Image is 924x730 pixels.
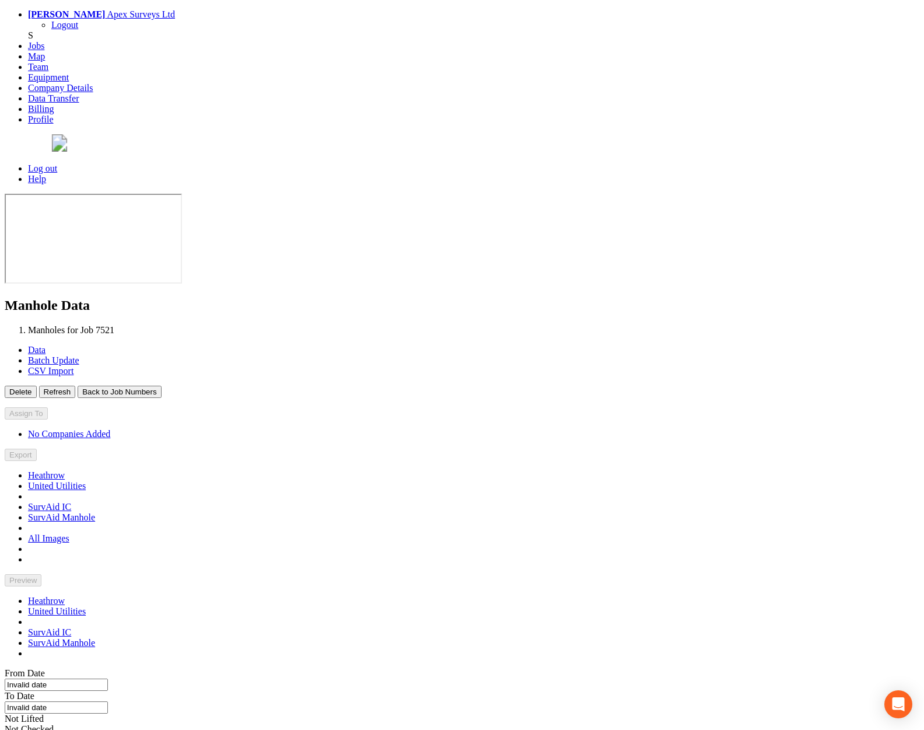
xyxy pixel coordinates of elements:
[28,366,73,376] a: CSV Import
[884,690,912,718] div: Open Intercom Messenger
[28,104,54,114] a: Billing
[28,596,65,606] a: Heathrow
[28,30,919,41] div: S
[28,174,46,184] a: Help
[28,51,45,61] a: Map
[28,83,93,93] a: Company Details
[28,114,54,124] a: Profile
[5,298,919,313] h2: Manhole Data
[5,449,37,461] button: Export
[107,9,175,19] span: Apex Surveys Ltd
[28,533,69,543] a: All Images
[5,668,45,678] label: From Date
[5,386,37,398] button: Delete
[28,41,44,51] a: Jobs
[28,325,919,336] li: Manholes for Job 7521
[28,638,95,648] a: SurvAid Manhole
[5,714,44,724] label: Not Lifted
[28,512,95,522] a: SurvAid Manhole
[28,62,48,72] a: Team
[28,9,175,19] a: [PERSON_NAME] Apex Surveys Ltd
[5,701,108,714] input: To Date
[28,9,105,19] strong: [PERSON_NAME]
[28,355,79,365] a: Batch Update
[5,407,48,420] button: Assign To
[28,606,86,616] a: United Utilities
[78,386,161,398] button: Back to Job Numbers
[28,481,86,491] a: United Utilities
[5,574,41,586] button: Preview
[5,679,108,691] input: From Date
[28,93,79,103] a: Data Transfer
[28,627,71,637] a: SurvAid IC
[28,502,71,512] a: SurvAid IC
[28,429,110,439] a: No Companies Added
[28,470,65,480] a: Heathrow
[51,20,78,30] a: Logout
[28,72,69,82] a: Equipment
[39,386,76,398] button: Refresh
[28,163,57,173] a: Log out
[28,345,45,355] a: Data
[5,691,34,701] label: To Date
